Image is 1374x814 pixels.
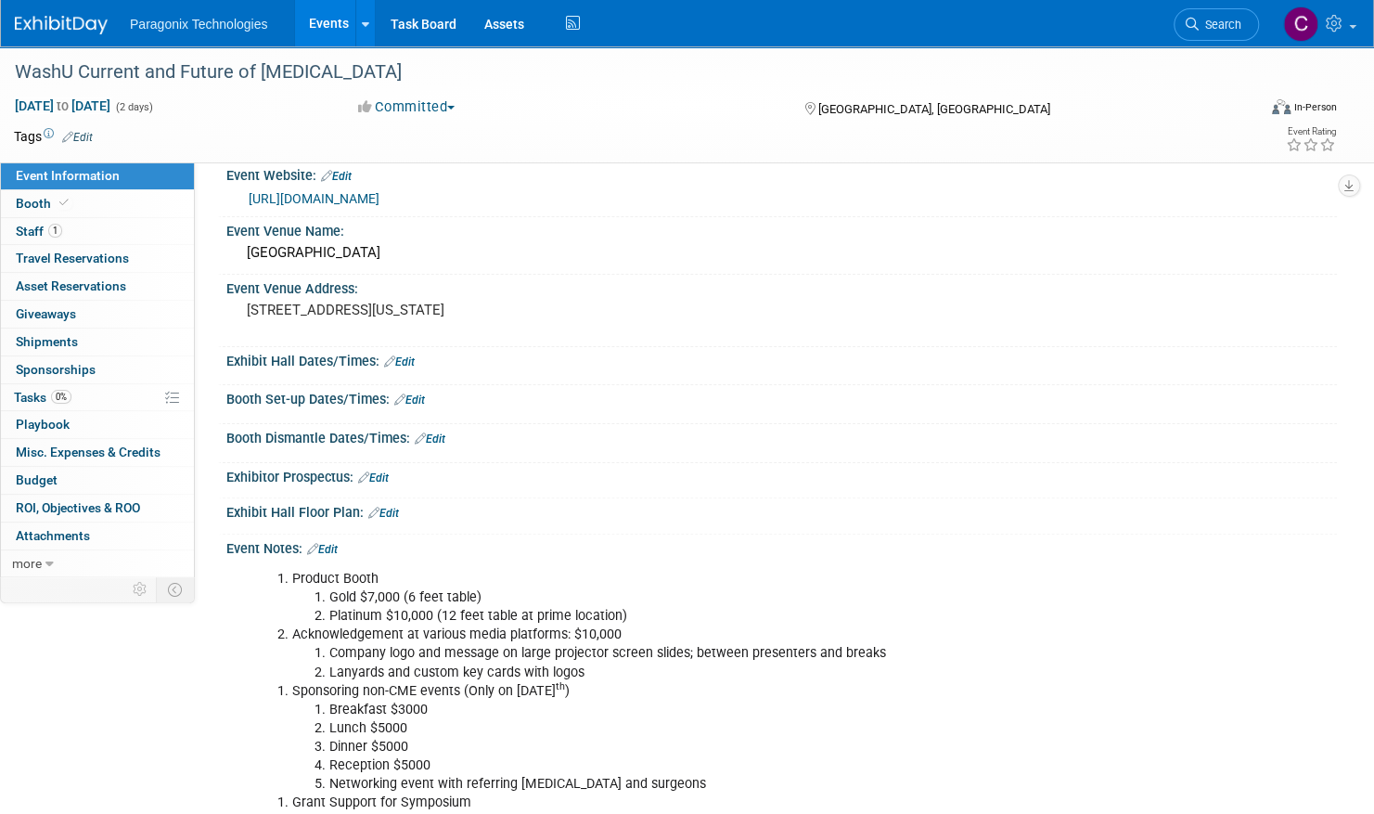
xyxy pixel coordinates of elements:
[329,719,1112,738] li: Lunch $5000
[1,411,194,438] a: Playbook
[1,329,194,355] a: Shipments
[1,550,194,577] a: more
[556,680,565,692] sup: th
[1272,99,1291,114] img: Format-Inperson.png
[16,168,120,183] span: Event Information
[59,198,69,208] i: Booth reservation complete
[1293,100,1337,114] div: In-Person
[1283,6,1318,42] img: Corinne McNamara
[226,217,1337,240] div: Event Venue Name:
[1,273,194,300] a: Asset Reservations
[1,439,194,466] a: Misc. Expenses & Credits
[16,224,62,239] span: Staff
[226,463,1337,487] div: Exhibitor Prospectus:
[15,16,108,34] img: ExhibitDay
[358,472,389,485] a: Edit
[1199,18,1241,32] span: Search
[394,394,425,407] a: Edit
[817,102,1049,116] span: [GEOGRAPHIC_DATA], [GEOGRAPHIC_DATA]
[226,385,1337,409] div: Booth Set-up Dates/Times:
[292,570,1112,588] li: Product Booth
[1,301,194,328] a: Giveaways
[415,433,445,446] a: Edit
[16,251,129,265] span: Travel Reservations
[62,131,93,144] a: Edit
[292,682,1112,701] li: Sponsoring non-CME events (Only on [DATE] )
[292,794,1112,812] li: Grant Support for Symposium
[16,417,70,432] span: Playbook
[321,170,352,183] a: Edit
[240,239,1323,267] div: [GEOGRAPHIC_DATA]
[368,507,399,520] a: Edit
[329,664,1112,682] li: Lanyards and custom key cards with logos
[16,500,140,515] span: ROI, Objectives & ROO
[226,347,1337,371] div: Exhibit Hall Dates/Times:
[16,445,161,459] span: Misc. Expenses & Credits
[292,626,1112,644] li: Acknowledgement at various media platforms: $10,000
[130,17,267,32] span: Paragonix Technologies
[14,97,111,114] span: [DATE] [DATE]
[329,644,1112,663] li: Company logo and message on large projector screen slides; between presenters and breaks
[51,390,71,404] span: 0%
[16,196,72,211] span: Booth
[157,577,195,601] td: Toggle Event Tabs
[16,306,76,321] span: Giveaways
[54,98,71,113] span: to
[1,384,194,411] a: Tasks0%
[1,356,194,383] a: Sponsorships
[16,472,58,487] span: Budget
[1174,8,1259,41] a: Search
[1,245,194,272] a: Travel Reservations
[247,302,669,318] pre: [STREET_ADDRESS][US_STATE]
[1,190,194,217] a: Booth
[226,275,1337,298] div: Event Venue Address:
[1139,97,1337,124] div: Event Format
[226,498,1337,523] div: Exhibit Hall Floor Plan:
[14,390,71,405] span: Tasks
[12,556,42,571] span: more
[1286,127,1336,136] div: Event Rating
[329,701,1112,719] li: Breakfast $3000
[124,577,157,601] td: Personalize Event Tab Strip
[249,191,379,206] a: [URL][DOMAIN_NAME]
[329,588,1112,607] li: Gold $7,000 (6 feet table)
[1,162,194,189] a: Event Information
[226,162,1337,186] div: Event Website:
[329,738,1112,756] li: Dinner $5000
[48,224,62,238] span: 1
[1,495,194,522] a: ROI, Objectives & ROO
[16,278,126,293] span: Asset Reservations
[226,424,1337,448] div: Booth Dismantle Dates/Times:
[16,362,96,377] span: Sponsorships
[1,467,194,494] a: Budget
[16,334,78,349] span: Shipments
[8,56,1225,89] div: WashU Current and Future of [MEDICAL_DATA]
[307,543,338,556] a: Edit
[14,127,93,146] td: Tags
[1,523,194,549] a: Attachments
[329,756,1112,775] li: Reception $5000
[329,607,1112,626] li: Platinum $10,000 (12 feet table at prime location)
[1,218,194,245] a: Staff1
[226,535,1337,559] div: Event Notes:
[16,528,90,543] span: Attachments
[352,97,462,117] button: Committed
[114,101,153,113] span: (2 days)
[384,355,415,368] a: Edit
[329,775,1112,794] li: Networking event with referring [MEDICAL_DATA] and surgeons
